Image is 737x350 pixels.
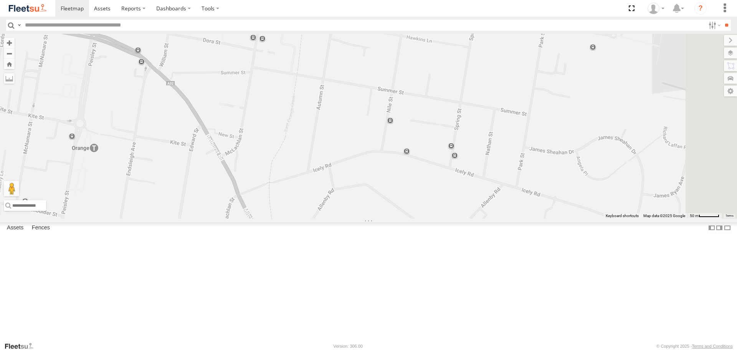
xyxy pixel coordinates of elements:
[694,2,707,15] i: ?
[725,214,734,217] a: Terms (opens in new tab)
[645,3,667,14] div: Stephanie Renton
[606,213,639,219] button: Keyboard shortcuts
[716,222,723,234] label: Dock Summary Table to the Right
[4,181,19,196] button: Drag Pegman onto the map to open Street View
[643,214,685,218] span: Map data ©2025 Google
[3,223,27,234] label: Assets
[692,344,733,348] a: Terms and Conditions
[4,48,15,59] button: Zoom out
[687,213,722,219] button: Map Scale: 50 m per 50 pixels
[8,3,48,13] img: fleetsu-logo-horizontal.svg
[4,38,15,48] button: Zoom in
[4,59,15,69] button: Zoom Home
[4,342,40,350] a: Visit our Website
[724,86,737,96] label: Map Settings
[656,344,733,348] div: © Copyright 2025 -
[724,222,731,234] label: Hide Summary Table
[690,214,699,218] span: 50 m
[16,20,22,31] label: Search Query
[4,73,15,84] label: Measure
[28,223,54,234] label: Fences
[708,222,716,234] label: Dock Summary Table to the Left
[706,20,722,31] label: Search Filter Options
[334,344,363,348] div: Version: 306.00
